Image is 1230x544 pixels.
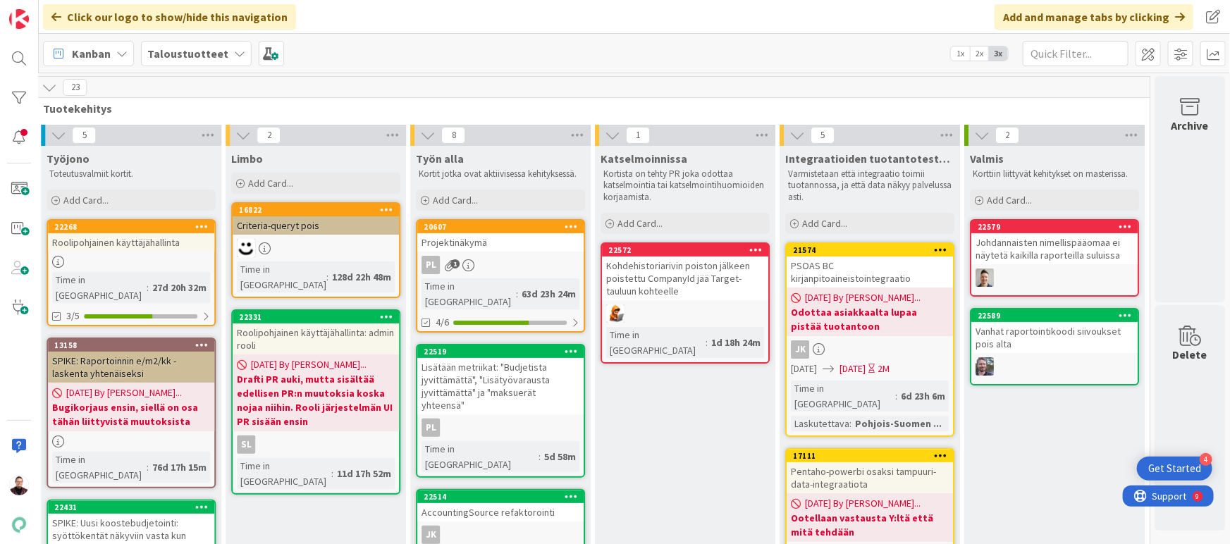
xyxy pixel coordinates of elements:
[973,168,1136,180] p: Korttiin liittyvät kehitykset on masterissa.
[49,168,213,180] p: Toteutusvalmiit kortit.
[326,269,328,285] span: :
[73,6,77,17] div: 9
[239,205,399,215] div: 16822
[706,335,708,350] span: :
[424,222,584,232] div: 20607
[1023,41,1128,66] input: Quick Filter...
[785,242,954,437] a: 21574PSOAS BC kirjanpitoaineistointegraatio[DATE] By [PERSON_NAME]...Odottaa asiakkaalta lupaa pi...
[805,290,921,305] span: [DATE] By [PERSON_NAME]...
[606,304,625,323] img: MH
[516,286,518,302] span: :
[48,221,214,233] div: 22268
[971,268,1138,287] div: TN
[237,458,331,489] div: Time in [GEOGRAPHIC_DATA]
[849,416,851,431] span: :
[897,388,949,404] div: 6d 23h 6m
[417,490,584,503] div: 22514
[48,352,214,383] div: SPIKE: Raportoinnin e/m2/kk -laskenta yhtenäiseksi
[951,47,970,61] span: 1x
[978,222,1138,232] div: 22579
[617,217,663,230] span: Add Card...
[9,515,29,535] img: avatar
[422,526,440,544] div: JK
[417,526,584,544] div: JK
[811,127,835,144] span: 5
[608,245,768,255] div: 22572
[793,245,953,255] div: 21574
[333,466,395,481] div: 11d 17h 52m
[602,244,768,300] div: 22572Kohdehistoriarivin poiston jälkeen poistettu CompanyId jää Target-tauluun kohteelle
[987,194,1032,206] span: Add Card...
[417,419,584,437] div: PL
[971,357,1138,376] div: TK
[788,168,952,203] p: Varmistetaan että integraatio toimii tuotannossa, ja että data näkyy palvelussa asti.
[149,280,210,295] div: 27d 20h 32m
[237,372,395,428] b: Drafti PR auki, mutta sisältää edellisen PR:n muutoksia koska nojaa niihin. Rooli järjestelmän UI...
[66,385,182,400] span: [DATE] By [PERSON_NAME]...
[791,511,949,539] b: Ootellaan vastausta Y:ltä että mitä tehdään
[54,340,214,350] div: 13158
[787,340,953,359] div: JK
[995,127,1019,144] span: 2
[424,492,584,502] div: 22514
[72,45,111,62] span: Kanban
[48,233,214,252] div: Roolipohjainen käyttäjähallinta
[976,357,994,376] img: TK
[422,419,440,437] div: PL
[251,357,367,372] span: [DATE] By [PERSON_NAME]...
[422,278,516,309] div: Time in [GEOGRAPHIC_DATA]
[52,272,147,303] div: Time in [GEOGRAPHIC_DATA]
[231,309,400,495] a: 22331Roolipohjainen käyttäjähallinta: admin rooli[DATE] By [PERSON_NAME]...Drafti PR auki, mutta ...
[441,127,465,144] span: 8
[601,242,770,364] a: 22572Kohdehistoriarivin poiston jälkeen poistettu CompanyId jää Target-tauluun kohteelleMHTime in...
[602,304,768,323] div: MH
[48,501,214,514] div: 22431
[1171,117,1209,134] div: Archive
[971,233,1138,264] div: Johdannaisten nimellispääomaa ei näytetä kaikilla raporteilla suluissa
[43,4,296,30] div: Click our logo to show/hide this navigation
[48,339,214,352] div: 13158
[257,127,281,144] span: 2
[851,416,945,431] div: Pohjois-Suomen ...
[1173,346,1207,363] div: Delete
[54,502,214,512] div: 22431
[995,4,1193,30] div: Add and manage tabs by clicking
[539,449,541,464] span: :
[47,152,90,166] span: Työjono
[1148,462,1201,476] div: Get Started
[47,338,216,488] a: 13158SPIKE: Raportoinnin e/m2/kk -laskenta yhtenäiseksi[DATE] By [PERSON_NAME]...Bugikorjaus ensi...
[231,152,263,166] span: Limbo
[237,435,255,454] div: sl
[422,256,440,274] div: PL
[424,347,584,357] div: 22519
[72,127,96,144] span: 5
[602,244,768,256] div: 22572
[419,168,582,180] p: Kortit jotka ovat aktiivisessa kehityksessä.
[416,344,585,478] a: 22519Lisätään metriikat: "Budjetista jyvittämättä", "Lisätyövarausta jyvittämättä" ja "maksuerät ...
[791,416,849,431] div: Laskutettava
[971,309,1138,322] div: 22589
[233,204,399,235] div: 16822Criteria-queryt pois
[237,239,255,257] img: MH
[48,221,214,252] div: 22268Roolipohjainen käyttäjähallinta
[436,315,449,330] span: 4/6
[52,452,147,483] div: Time in [GEOGRAPHIC_DATA]
[978,311,1138,321] div: 22589
[603,168,767,203] p: Kortista on tehty PR joka odottaa katselmointia tai katselmointihuomioiden korjaamista.
[970,152,1004,166] span: Valmis
[787,256,953,288] div: PSOAS BC kirjanpitoaineistointegraatio
[976,268,994,287] img: TN
[233,435,399,454] div: sl
[878,361,890,376] div: 2M
[9,476,29,495] img: AA
[48,339,214,383] div: 13158SPIKE: Raportoinnin e/m2/kk -laskenta yhtenäiseksi
[416,219,585,333] a: 20607ProjektinäkymäPLTime in [GEOGRAPHIC_DATA]:63d 23h 24m4/6
[433,194,478,206] span: Add Card...
[602,256,768,300] div: Kohdehistoriarivin poiston jälkeen poistettu CompanyId jää Target-tauluun kohteelle
[791,361,817,376] span: [DATE]
[802,217,847,230] span: Add Card...
[417,256,584,274] div: PL
[450,259,460,268] span: 1
[63,194,109,206] span: Add Card...
[147,459,149,475] span: :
